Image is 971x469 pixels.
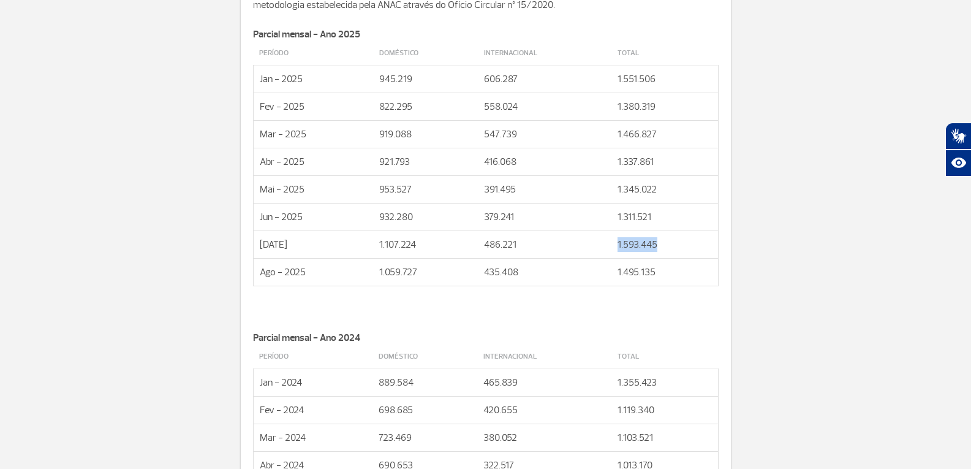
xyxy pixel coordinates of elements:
td: Mai - 2025 [253,175,373,203]
td: 1.345.022 [611,175,718,203]
td: 1.495.135 [611,258,718,286]
strong: Total [618,48,639,58]
strong: Total [618,352,639,361]
strong: Parcial mensal - Ano 2024 [253,332,360,344]
button: Abrir tradutor de língua de sinais. [945,123,971,150]
strong: Doméstico [379,352,418,361]
td: Mar - 2024 [253,424,372,451]
td: 391.495 [478,175,611,203]
td: 465.839 [477,368,611,396]
td: 1.337.861 [611,148,718,175]
td: 1.551.506 [611,65,718,93]
td: Jan - 2024 [253,368,372,396]
strong: Parcial mensal - Ano 2025 [253,28,360,40]
td: 822.295 [373,93,478,120]
td: 379.241 [478,203,611,231]
td: 558.024 [478,93,611,120]
strong: Internacional [483,352,537,361]
td: 1.119.340 [611,396,718,424]
strong: Período [259,352,289,361]
td: 932.280 [373,203,478,231]
td: 919.088 [373,120,478,148]
td: 921.793 [373,148,478,175]
td: 486.221 [478,231,611,258]
td: 1.355.423 [611,368,718,396]
td: 380.052 [477,424,611,451]
td: 1.380.319 [611,93,718,120]
td: 723.469 [372,424,477,451]
td: Abr - 2025 [253,148,373,175]
td: 1.311.521 [611,203,718,231]
td: [DATE] [253,231,373,258]
td: 945.219 [373,65,478,93]
td: 953.527 [373,175,478,203]
div: Plugin de acessibilidade da Hand Talk. [945,123,971,177]
td: Jan - 2025 [253,65,373,93]
td: 547.739 [478,120,611,148]
td: 1.103.521 [611,424,718,451]
td: Ago - 2025 [253,258,373,286]
td: Fev - 2024 [253,396,372,424]
td: 1.466.827 [611,120,718,148]
td: 1.593.445 [611,231,718,258]
td: 435.408 [478,258,611,286]
td: 1.059.727 [373,258,478,286]
strong: Período [259,48,289,58]
button: Abrir recursos assistivos. [945,150,971,177]
td: 416.068 [478,148,611,175]
p: 698.685 [379,403,471,418]
td: 889.584 [372,368,477,396]
strong: Doméstico [379,48,418,58]
td: Jun - 2025 [253,203,373,231]
td: Mar - 2025 [253,120,373,148]
td: 420.655 [477,396,611,424]
td: 1.107.224 [373,231,478,258]
strong: Internacional [484,48,537,58]
td: Fev - 2025 [253,93,373,120]
td: 606.287 [478,65,611,93]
